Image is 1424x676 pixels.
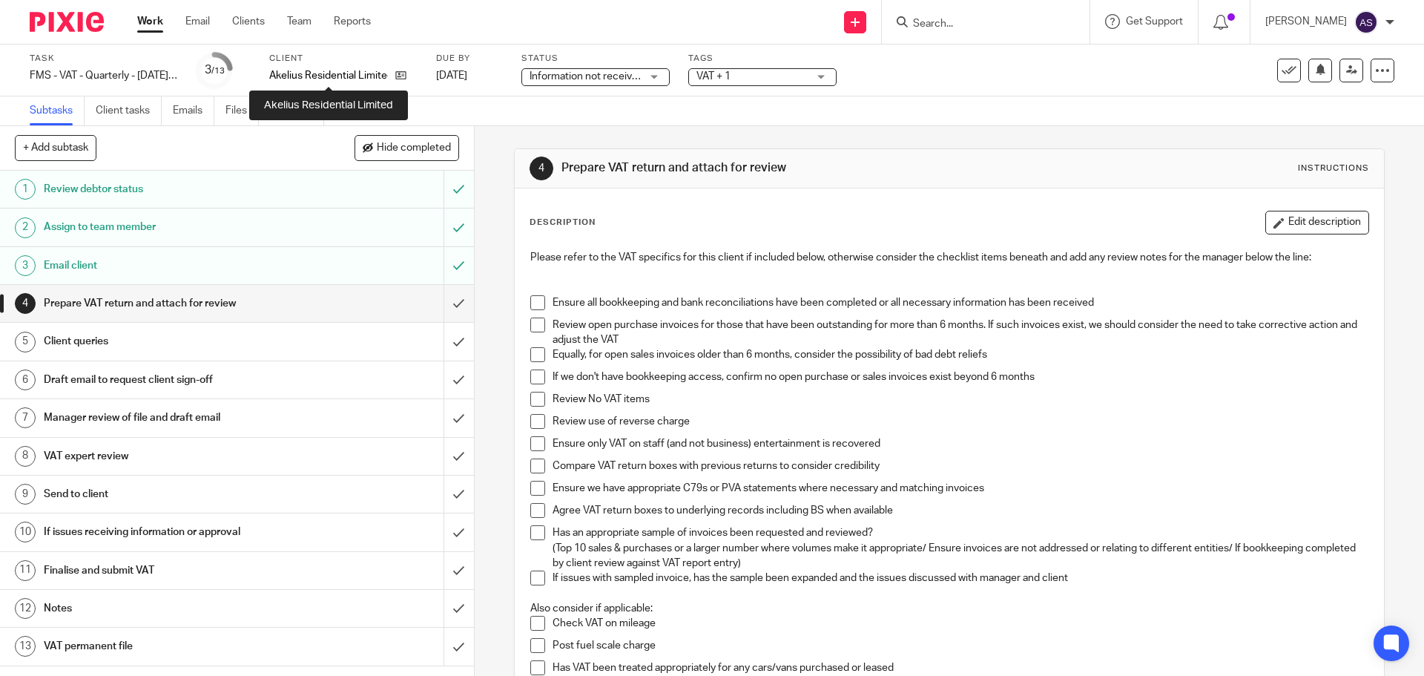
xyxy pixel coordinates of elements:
label: Due by [436,53,503,65]
p: Post fuel scale charge [553,638,1368,653]
a: Client tasks [96,96,162,125]
h1: Review debtor status [44,178,300,200]
span: Information not received [530,71,644,82]
div: Instructions [1298,163,1369,174]
h1: Manager review of file and draft email [44,407,300,429]
label: Task [30,53,178,65]
h1: Notes [44,597,300,620]
h1: Prepare VAT return and attach for review [44,292,300,315]
input: Search [912,18,1045,31]
a: Work [137,14,163,29]
p: Review use of reverse charge [553,414,1368,429]
div: 3 [205,62,225,79]
label: Client [269,53,418,65]
p: [PERSON_NAME] [1265,14,1347,29]
h1: Assign to team member [44,216,300,238]
small: /13 [211,67,225,75]
button: Edit description [1265,211,1369,234]
h1: Prepare VAT return and attach for review [561,160,981,176]
button: + Add subtask [15,135,96,160]
h1: Draft email to request client sign-off [44,369,300,391]
h1: Email client [44,255,300,277]
p: (Top 10 sales & purchases or a larger number where volumes make it appropriate/ Ensure invoices a... [553,541,1368,571]
p: Description [530,217,596,229]
a: Clients [232,14,265,29]
span: Get Support [1126,16,1183,27]
img: svg%3E [1354,10,1378,34]
div: 5 [15,332,36,352]
div: 8 [15,446,36,467]
label: Tags [688,53,837,65]
h1: Send to client [44,483,300,505]
p: Review open purchase invoices for those that have been outstanding for more than 6 months. If suc... [553,318,1368,348]
p: Check VAT on mileage [553,616,1368,631]
a: Notes (0) [270,96,324,125]
div: 1 [15,179,36,200]
a: Emails [173,96,214,125]
div: 6 [15,370,36,390]
div: 13 [15,636,36,657]
div: FMS - VAT - Quarterly - May - July, 2025 [30,68,178,83]
div: 11 [15,560,36,581]
span: Hide completed [377,142,451,154]
h1: VAT permanent file [44,635,300,657]
div: 4 [15,293,36,314]
span: VAT + 1 [696,71,731,82]
div: 4 [530,157,553,180]
h1: Finalise and submit VAT [44,559,300,582]
p: Ensure we have appropriate C79s or PVA statements where necessary and matching invoices [553,481,1368,496]
p: Has an appropriate sample of invoices been requested and reviewed? [553,525,1368,540]
p: Equally, for open sales invoices older than 6 months, consider the possibility of bad debt reliefs [553,347,1368,362]
div: 12 [15,598,36,619]
p: Akelius Residential Limited [269,68,388,83]
div: 7 [15,407,36,428]
p: Has VAT been treated appropriately for any cars/vans purchased or leased [553,660,1368,675]
a: Subtasks [30,96,85,125]
div: 10 [15,522,36,542]
a: Team [287,14,311,29]
h1: Client queries [44,330,300,352]
span: [DATE] [436,70,467,81]
p: Compare VAT return boxes with previous returns to consider credibility [553,459,1368,473]
h1: VAT expert review [44,445,300,467]
a: Reports [334,14,371,29]
div: 9 [15,484,36,505]
button: Hide completed [355,135,459,160]
div: 3 [15,255,36,276]
p: Ensure only VAT on staff (and not business) entertainment is recovered [553,436,1368,451]
p: Please refer to the VAT specifics for this client if included below, otherwise consider the check... [530,250,1368,265]
div: FMS - VAT - Quarterly - [DATE] - [DATE] [30,68,178,83]
label: Status [521,53,670,65]
p: Ensure all bookkeeping and bank reconciliations have been completed or all necessary information ... [553,295,1368,310]
p: If we don't have bookkeeping access, confirm no open purchase or sales invoices exist beyond 6 mo... [553,370,1368,384]
p: Also consider if applicable: [530,601,1368,616]
a: Files [225,96,259,125]
div: 2 [15,217,36,238]
p: If issues with sampled invoice, has the sample been expanded and the issues discussed with manage... [553,571,1368,585]
h1: If issues receiving information or approval [44,521,300,543]
img: Pixie [30,12,104,32]
a: Email [185,14,210,29]
p: Agree VAT return boxes to underlying records including BS when available [553,503,1368,518]
p: Review No VAT items [553,392,1368,407]
a: Audit logs [335,96,392,125]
